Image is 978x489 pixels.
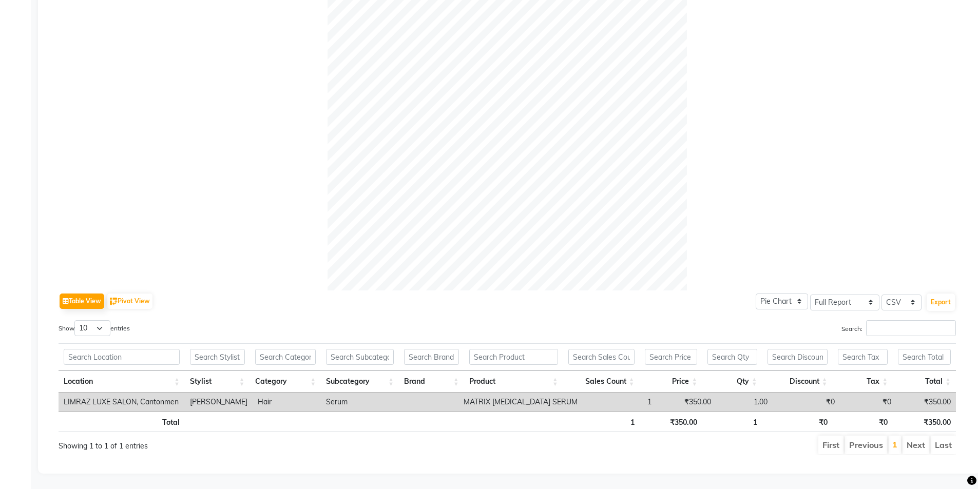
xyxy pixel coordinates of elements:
input: Search Tax [838,349,888,365]
th: Subcategory: activate to sort column ascending [321,370,399,393]
th: Price: activate to sort column ascending [640,370,703,393]
th: Tax: activate to sort column ascending [833,370,893,393]
button: Export [927,294,955,311]
input: Search Category [255,349,316,365]
button: Table View [60,294,104,309]
td: MATRIX [MEDICAL_DATA] SERUM [458,393,583,412]
div: Showing 1 to 1 of 1 entries [59,435,424,452]
input: Search Discount [768,349,828,365]
td: 1 [583,393,657,412]
input: Search Brand [404,349,459,365]
th: ₹350.00 [640,412,703,432]
th: ₹0 [762,412,833,432]
th: Location: activate to sort column ascending [59,370,185,393]
input: Search Stylist [190,349,245,365]
select: Showentries [74,320,110,336]
td: Hair [253,393,321,412]
img: pivot.png [110,298,118,305]
input: Search Location [64,349,180,365]
label: Search: [841,320,956,336]
th: Category: activate to sort column ascending [250,370,321,393]
th: Sales Count: activate to sort column ascending [563,370,640,393]
th: 1 [702,412,762,432]
td: 1.00 [716,393,772,412]
td: [PERSON_NAME] [185,393,253,412]
td: ₹350.00 [896,393,956,412]
button: Pivot View [107,294,152,309]
th: Qty: activate to sort column ascending [702,370,762,393]
a: 1 [892,439,897,449]
th: Total: activate to sort column ascending [893,370,956,393]
th: 1 [563,412,640,432]
th: ₹350.00 [893,412,956,432]
th: Total [59,412,185,432]
td: ₹0 [773,393,840,412]
th: Brand: activate to sort column ascending [399,370,464,393]
input: Search Product [469,349,558,365]
th: Stylist: activate to sort column ascending [185,370,250,393]
td: LIMRAZ LUXE SALON, Cantonmen [59,393,185,412]
input: Search: [866,320,956,336]
input: Search Subcategory [326,349,394,365]
input: Search Total [898,349,951,365]
th: Product: activate to sort column ascending [464,370,563,393]
input: Search Price [645,349,698,365]
th: Discount: activate to sort column ascending [762,370,833,393]
input: Search Sales Count [568,349,635,365]
td: ₹0 [840,393,896,412]
td: ₹350.00 [657,393,716,412]
td: Serum [321,393,397,412]
input: Search Qty [707,349,757,365]
th: ₹0 [833,412,893,432]
label: Show entries [59,320,130,336]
